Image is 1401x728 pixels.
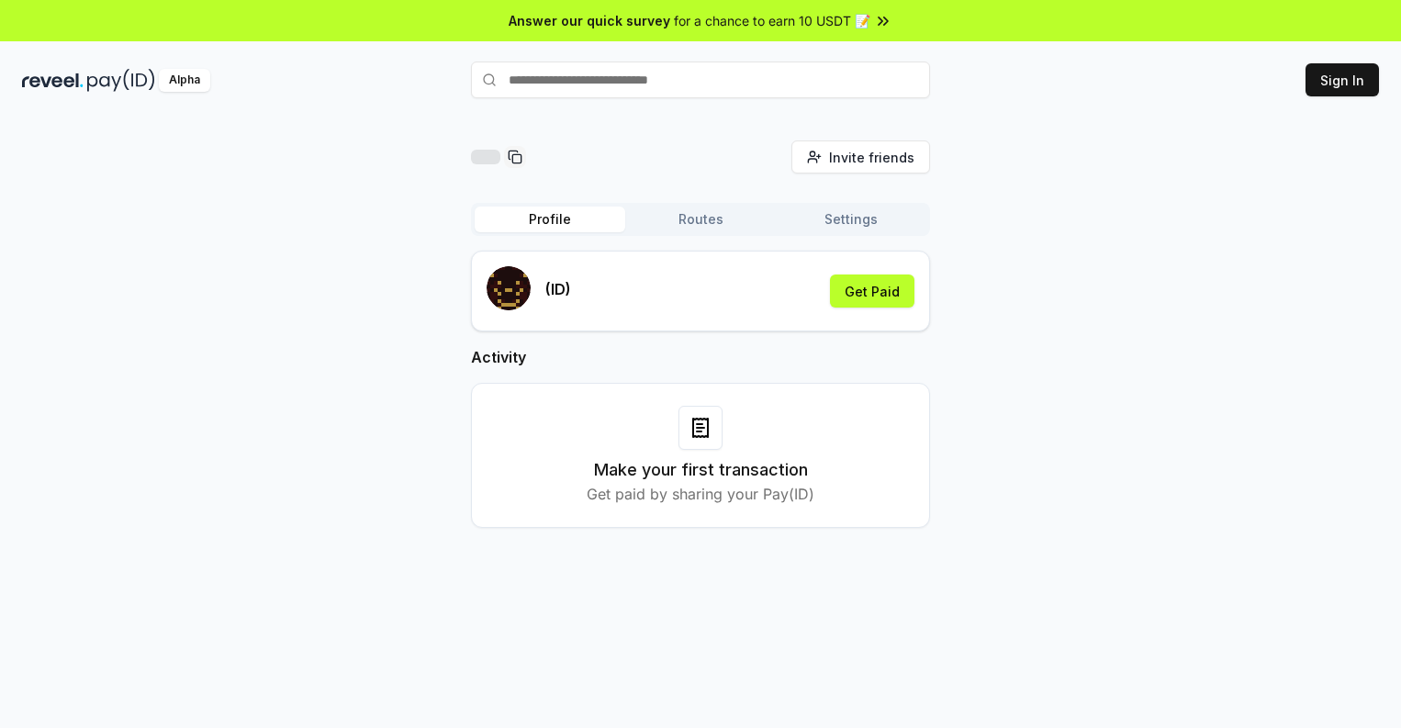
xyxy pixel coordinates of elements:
span: Answer our quick survey [509,11,670,30]
img: reveel_dark [22,69,84,92]
button: Routes [625,207,776,232]
button: Sign In [1306,63,1379,96]
button: Profile [475,207,625,232]
div: Alpha [159,69,210,92]
img: pay_id [87,69,155,92]
p: Get paid by sharing your Pay(ID) [587,483,814,505]
span: Invite friends [829,148,914,167]
h3: Make your first transaction [594,457,808,483]
button: Invite friends [791,140,930,174]
button: Settings [776,207,926,232]
button: Get Paid [830,274,914,308]
p: (ID) [545,278,571,300]
span: for a chance to earn 10 USDT 📝 [674,11,870,30]
h2: Activity [471,346,930,368]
